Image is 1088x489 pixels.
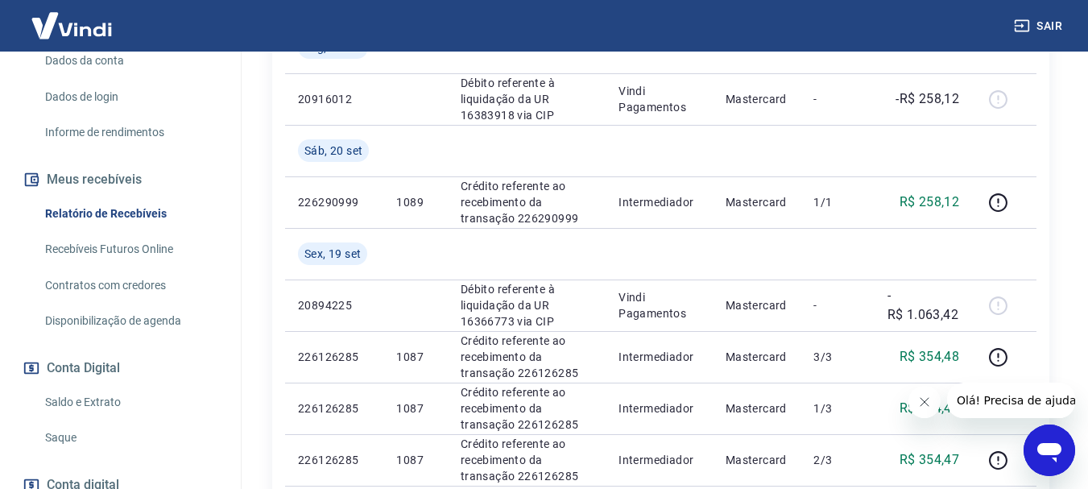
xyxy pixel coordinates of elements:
p: Crédito referente ao recebimento da transação 226126285 [461,436,593,484]
p: - [813,91,861,107]
p: Débito referente à liquidação da UR 16383918 via CIP [461,75,593,123]
p: Vindi Pagamentos [618,289,700,321]
span: Sex, 19 set [304,246,361,262]
p: Vindi Pagamentos [618,83,700,115]
p: Mastercard [726,349,788,365]
a: Informe de rendimentos [39,116,221,149]
p: 1087 [396,452,434,468]
iframe: Botão para abrir a janela de mensagens [1024,425,1075,476]
a: Disponibilização de agenda [39,305,221,338]
p: 1/3 [813,400,861,416]
p: - [813,297,861,313]
p: R$ 354,47 [900,450,960,470]
a: Saldo e Extrato [39,386,221,419]
p: Mastercard [726,91,788,107]
a: Dados de login [39,81,221,114]
p: 3/3 [813,349,861,365]
p: Mastercard [726,297,788,313]
a: Relatório de Recebíveis [39,197,221,230]
p: Crédito referente ao recebimento da transação 226290999 [461,178,593,226]
p: R$ 258,12 [900,193,960,212]
p: Débito referente à liquidação da UR 16366773 via CIP [461,281,593,329]
button: Meus recebíveis [19,162,221,197]
p: Intermediador [618,349,700,365]
a: Recebíveis Futuros Online [39,233,221,266]
p: 1087 [396,349,434,365]
p: Intermediador [618,194,700,210]
p: R$ 354,48 [900,347,960,367]
p: -R$ 1.063,42 [887,286,960,325]
p: Crédito referente ao recebimento da transação 226126285 [461,333,593,381]
p: 226290999 [298,194,370,210]
span: Olá! Precisa de ajuda? [10,11,135,24]
p: 2/3 [813,452,861,468]
p: 226126285 [298,349,370,365]
p: -R$ 258,12 [896,89,959,109]
a: Contratos com credores [39,269,221,302]
iframe: Mensagem da empresa [947,383,1075,418]
p: Mastercard [726,194,788,210]
p: 20894225 [298,297,370,313]
iframe: Fechar mensagem [908,386,941,418]
a: Dados da conta [39,44,221,77]
p: Intermediador [618,452,700,468]
a: Saque [39,421,221,454]
p: 1/1 [813,194,861,210]
button: Sair [1011,11,1069,41]
span: Sáb, 20 set [304,143,362,159]
p: 226126285 [298,452,370,468]
p: 226126285 [298,400,370,416]
p: 20916012 [298,91,370,107]
p: Mastercard [726,452,788,468]
p: 1089 [396,194,434,210]
p: Crédito referente ao recebimento da transação 226126285 [461,384,593,433]
p: Intermediador [618,400,700,416]
p: 1087 [396,400,434,416]
p: R$ 354,47 [900,399,960,418]
button: Conta Digital [19,350,221,386]
p: Mastercard [726,400,788,416]
img: Vindi [19,1,124,50]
